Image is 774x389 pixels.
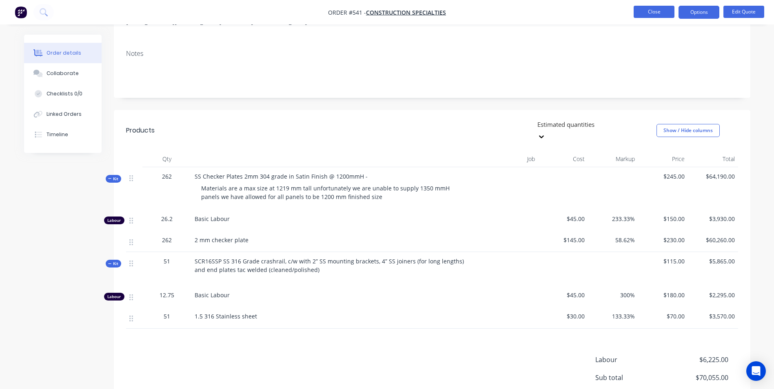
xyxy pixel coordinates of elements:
span: 262 [162,236,172,244]
span: $6,225.00 [668,355,728,365]
span: SCR16SSP SS 316 Grade crashrail, c/w with 2” SS mounting brackets, 4” SS joiners (for long length... [195,257,466,274]
button: Options [679,6,719,19]
span: 58.62% [591,236,635,244]
span: Basic Labour [195,291,230,299]
div: Products [126,126,155,135]
span: $60,260.00 [691,236,735,244]
button: Order details [24,43,102,63]
span: $145.00 [541,236,585,244]
span: $3,570.00 [691,312,735,320]
div: Order details [47,49,81,57]
div: Linked Orders [47,111,82,118]
span: $230.00 [641,236,685,244]
button: Close [634,6,674,18]
div: Job [477,151,538,167]
span: 262 [162,172,172,181]
button: Show / Hide columns [656,124,720,137]
button: Timeline [24,124,102,145]
button: Checklists 0/0 [24,84,102,104]
span: Labour [595,355,668,365]
span: $245.00 [641,172,685,181]
div: Checklists 0/0 [47,90,82,97]
span: $150.00 [641,214,685,223]
span: $3,930.00 [691,214,735,223]
span: 1.5 316 Stainless sheet [195,312,257,320]
span: Basic Labour [195,215,230,223]
span: Sub total [595,373,668,382]
span: 12.75 [160,291,174,299]
span: $45.00 [541,214,585,223]
button: Linked Orders [24,104,102,124]
span: Kit [108,261,119,267]
span: 2 mm checker plate [195,236,248,244]
div: Open Intercom Messenger [746,361,766,381]
div: Total [688,151,738,167]
span: Kit [108,176,119,182]
div: Timeline [47,131,68,138]
span: $2,295.00 [691,291,735,299]
span: $70.00 [641,312,685,320]
button: Kit [106,175,121,183]
button: Kit [106,260,121,267]
span: 300% [591,291,635,299]
div: Cost [538,151,588,167]
span: 51 [164,312,170,320]
span: $45.00 [541,291,585,299]
img: Factory [15,6,27,18]
span: 26.2 [161,214,173,223]
span: $180.00 [641,291,685,299]
a: Construction Specialties [366,9,446,16]
span: $64,190.00 [691,172,735,181]
span: 233.33% [591,214,635,223]
div: Labour [104,217,124,224]
div: Collaborate [47,70,79,77]
button: Collaborate [24,63,102,84]
button: Edit Quote [723,6,764,18]
div: Markup [588,151,638,167]
span: $30.00 [541,312,585,320]
span: SS Checker Plates 2mm 304 grade in Satin Finish @ 1200mmH - [195,172,368,180]
span: $70,055.00 [668,373,728,382]
div: Qty [142,151,191,167]
span: $5,865.00 [691,257,735,265]
div: Notes [126,50,738,57]
span: Order #541 - [328,9,366,16]
div: Labour [104,293,124,301]
span: 133.33% [591,312,635,320]
div: Price [638,151,688,167]
span: 51 [164,257,170,265]
span: $115.00 [641,257,685,265]
span: Materials are a max size at 1219 mm tall unfortunately we are unable to supply 1350 mmH panels we... [201,184,451,201]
